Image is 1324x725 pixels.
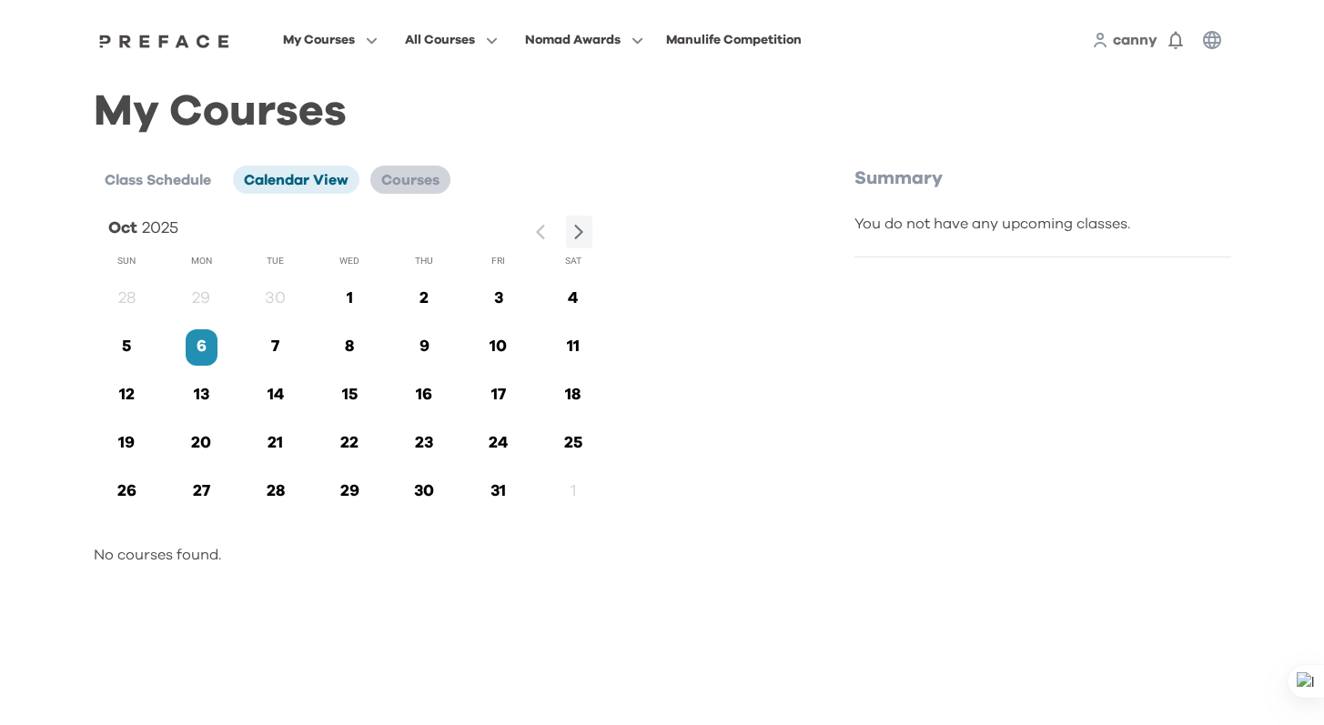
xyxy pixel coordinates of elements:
[186,479,217,504] p: 27
[405,29,475,51] span: All Courses
[186,383,217,408] p: 13
[186,431,217,456] p: 20
[409,383,440,408] p: 16
[94,102,1231,122] h1: My Courses
[525,29,621,51] span: Nomad Awards
[259,431,291,456] p: 21
[415,255,433,267] span: Thu
[259,335,291,359] p: 7
[520,28,649,52] button: Nomad Awards
[111,287,143,311] p: 28
[334,431,366,456] p: 22
[111,335,143,359] p: 5
[482,479,514,504] p: 31
[409,431,440,456] p: 23
[142,216,178,241] p: 2025
[1113,29,1157,51] a: canny
[482,335,514,359] p: 10
[278,28,383,52] button: My Courses
[117,255,136,267] span: Sun
[381,173,440,187] span: Courses
[334,479,366,504] p: 29
[854,213,1231,235] div: You do not have any upcoming classes.
[108,216,137,241] p: Oct
[191,255,212,267] span: Mon
[482,287,514,311] p: 3
[267,255,284,267] span: Tue
[854,166,1231,191] p: Summary
[105,173,211,187] span: Class Schedule
[283,29,355,51] span: My Courses
[95,34,235,48] img: Preface Logo
[557,431,589,456] p: 25
[409,287,440,311] p: 2
[111,479,143,504] p: 26
[482,431,514,456] p: 24
[95,33,235,47] a: Preface Logo
[482,383,514,408] p: 17
[186,287,217,311] p: 29
[399,28,503,52] button: All Courses
[111,383,143,408] p: 12
[334,383,366,408] p: 15
[409,479,440,504] p: 30
[334,287,366,311] p: 1
[339,255,359,267] span: Wed
[557,287,589,311] p: 4
[259,479,291,504] p: 28
[557,479,589,504] p: 1
[186,335,217,359] p: 6
[259,383,291,408] p: 14
[557,335,589,359] p: 11
[244,173,349,187] span: Calendar View
[334,335,366,359] p: 8
[1113,33,1157,47] span: canny
[666,29,802,51] div: Manulife Competition
[409,335,440,359] p: 9
[565,255,581,267] span: Sat
[259,287,291,311] p: 30
[491,255,505,267] span: Fri
[557,383,589,408] p: 18
[94,544,778,566] p: No courses found.
[111,431,143,456] p: 19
